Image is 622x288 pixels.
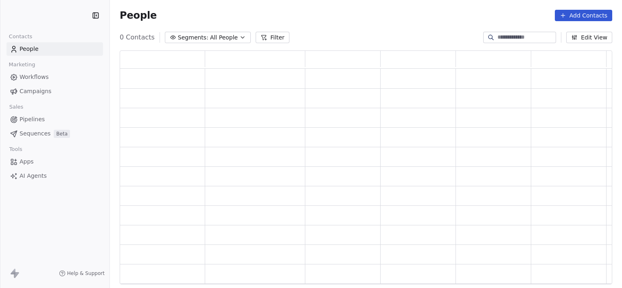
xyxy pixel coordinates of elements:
span: AI Agents [20,172,47,180]
button: Add Contacts [555,10,612,21]
span: Sequences [20,129,50,138]
button: Edit View [566,32,612,43]
span: Sales [6,101,27,113]
a: SequencesBeta [7,127,103,140]
a: Workflows [7,70,103,84]
a: AI Agents [7,169,103,183]
span: 0 Contacts [120,33,155,42]
a: Pipelines [7,113,103,126]
span: Help & Support [67,270,105,277]
span: People [120,9,157,22]
span: Workflows [20,73,49,81]
span: Segments: [178,33,208,42]
span: Pipelines [20,115,45,124]
span: All People [210,33,238,42]
span: Apps [20,157,34,166]
span: People [20,45,39,53]
a: Help & Support [59,270,105,277]
span: Campaigns [20,87,51,96]
span: Beta [54,130,70,138]
button: Filter [256,32,289,43]
span: Tools [6,143,26,155]
a: Campaigns [7,85,103,98]
span: Contacts [5,31,36,43]
a: Apps [7,155,103,168]
span: Marketing [5,59,39,71]
a: People [7,42,103,56]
